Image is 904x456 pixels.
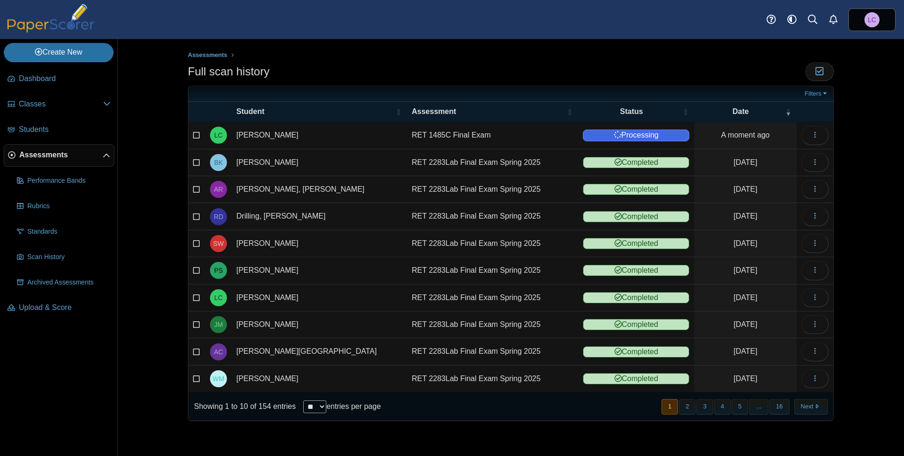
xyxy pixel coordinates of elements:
td: [PERSON_NAME] [232,122,407,149]
span: Wilson Miller [213,375,225,382]
span: Student [236,107,265,115]
span: Assessment : Activate to sort [567,102,573,122]
span: Status : Activate to sort [683,102,688,122]
time: May 1, 2025 at 9:11 AM [734,320,757,328]
label: entries per page [326,402,381,410]
a: Students [4,119,114,141]
span: Completed [583,184,689,195]
a: RET 2283Lab Final Exam Spring 2025 [407,203,579,229]
span: Completed [583,238,689,249]
span: Rubrics [27,202,111,211]
time: May 1, 2025 at 9:10 AM [734,375,757,383]
span: Completed [583,157,689,168]
a: Alerts [823,9,844,30]
a: Performance Bands [13,170,114,192]
span: Assessments [19,150,103,160]
a: Dashboard [4,68,114,90]
a: RET 2283Lab Final Exam Spring 2025 [407,257,579,284]
span: Leah Carlson [864,12,880,27]
span: Students [19,124,111,135]
td: Drilling, [PERSON_NAME] [232,203,407,230]
a: Classes [4,93,114,116]
button: 4 [714,399,731,415]
td: [PERSON_NAME] [232,366,407,392]
span: Shaundrea Williams [213,240,224,247]
span: Student : Activate to sort [396,102,402,122]
span: Processing [583,130,689,141]
a: Filters [802,89,831,98]
a: PaperScorer [4,26,98,34]
a: RET 1485C Final Exam [407,122,579,148]
span: Date : Activate to remove sorting [785,102,791,122]
td: [PERSON_NAME] [232,230,407,257]
span: Date [733,107,749,115]
a: Leah Carlson [848,8,896,31]
a: RET 2283Lab Final Exam Spring 2025 [407,338,579,365]
a: Archived Assessments [13,271,114,294]
time: May 1, 2025 at 9:48 AM [734,212,757,220]
span: Alexandria Corwine [214,349,223,355]
span: Piero Scaccabarrozzi [214,267,223,274]
time: May 1, 2025 at 9:23 AM [734,266,757,274]
span: … [749,399,768,415]
a: Upload & Score [4,297,114,319]
span: Completed [583,292,689,303]
a: RET 2283Lab Final Exam Spring 2025 [407,311,579,338]
button: 1 [662,399,678,415]
span: Classes [19,99,103,109]
span: Archived Assessments [27,278,111,287]
td: [PERSON_NAME] [232,311,407,338]
time: May 1, 2025 at 12:19 PM [734,158,757,166]
a: Create New [4,43,113,62]
button: Next [794,399,828,415]
a: Assessments [4,144,114,167]
span: Upload & Score [19,302,111,313]
a: RET 2283Lab Final Exam Spring 2025 [407,230,579,257]
a: Scan History [13,246,114,269]
span: Scan History [27,252,111,262]
time: May 1, 2025 at 9:12 AM [734,293,757,301]
button: 16 [769,399,789,415]
span: Ashe Reed [214,186,223,193]
a: RET 2283Lab Final Exam Spring 2025 [407,366,579,392]
img: PaperScorer [4,4,98,33]
span: Completed [583,373,689,384]
time: May 1, 2025 at 9:11 AM [734,347,757,355]
button: 2 [679,399,695,415]
td: [PERSON_NAME] [232,285,407,311]
a: RET 2283Lab Final Exam Spring 2025 [407,149,579,176]
span: Dashboard [19,73,111,84]
span: Completed [583,265,689,276]
a: Standards [13,220,114,243]
span: Lauren Crimmins [214,132,223,138]
span: Rebecca Drilling [214,213,223,220]
td: [PERSON_NAME] [232,149,407,176]
a: Rubrics [13,195,114,218]
h1: Full scan history [188,64,269,80]
span: Assessments [188,51,227,58]
time: May 1, 2025 at 9:48 AM [734,185,757,193]
button: 5 [732,399,748,415]
a: RET 2283Lab Final Exam Spring 2025 [407,285,579,311]
td: [PERSON_NAME][GEOGRAPHIC_DATA] [232,338,407,365]
span: Lauren Crimmins [214,294,223,301]
a: Assessments [186,49,230,61]
span: Completed [583,211,689,222]
time: Aug 12, 2025 at 12:23 PM [721,131,770,139]
a: RET 2283Lab Final Exam Spring 2025 [407,176,579,203]
td: [PERSON_NAME], [PERSON_NAME] [232,176,407,203]
time: May 1, 2025 at 9:25 AM [734,239,757,247]
span: Baylee Kendrick [214,159,223,166]
div: Showing 1 to 10 of 154 entries [188,392,296,421]
span: Completed [583,319,689,330]
span: Standards [27,227,111,236]
span: Performance Bands [27,176,111,186]
span: Assessment [412,107,456,115]
nav: pagination [661,399,828,415]
button: 3 [696,399,713,415]
span: Status [620,107,643,115]
td: [PERSON_NAME] [232,257,407,284]
span: Completed [583,346,689,358]
span: Jessie Maier [214,321,223,328]
span: Leah Carlson [868,16,876,23]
